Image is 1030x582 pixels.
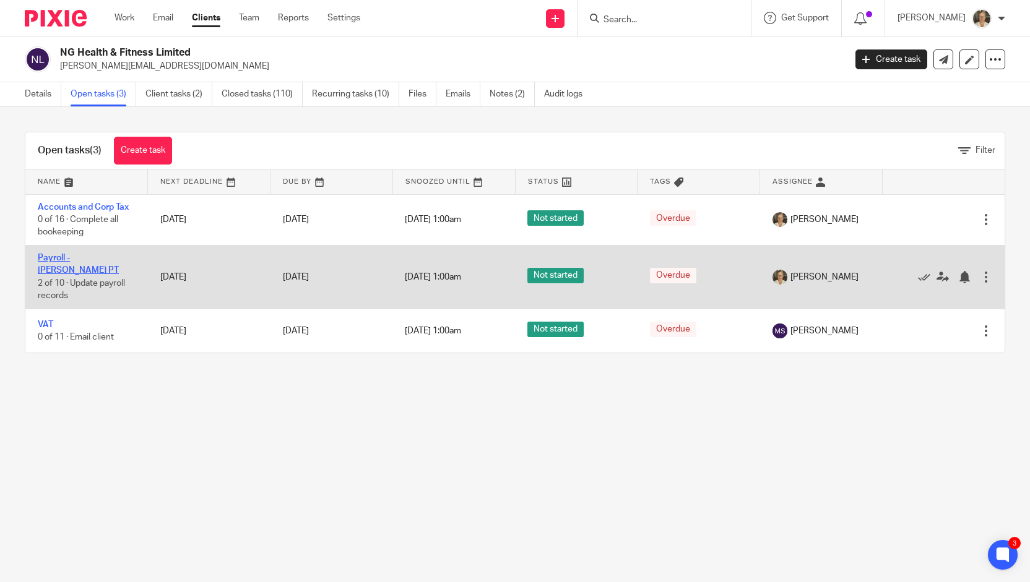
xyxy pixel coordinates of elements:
[60,60,837,72] p: [PERSON_NAME][EMAIL_ADDRESS][DOMAIN_NAME]
[312,82,399,106] a: Recurring tasks (10)
[650,178,671,185] span: Tags
[148,245,270,309] td: [DATE]
[527,322,584,337] span: Not started
[772,270,787,285] img: Pete%20with%20glasses.jpg
[772,212,787,227] img: Pete%20with%20glasses.jpg
[409,82,436,106] a: Files
[405,327,461,335] span: [DATE] 1:00am
[278,12,309,24] a: Reports
[405,273,461,281] span: [DATE] 1:00am
[405,178,470,185] span: Snoozed Until
[148,309,270,353] td: [DATE]
[283,273,309,281] span: [DATE]
[148,194,270,245] td: [DATE]
[650,322,696,337] span: Overdue
[446,82,480,106] a: Emails
[222,82,303,106] a: Closed tasks (110)
[153,12,173,24] a: Email
[38,333,114,341] span: 0 of 11 · Email client
[1008,537,1021,549] div: 3
[855,49,927,69] a: Create task
[772,323,787,338] img: svg%3E
[114,137,172,165] a: Create task
[972,9,992,28] img: Pete%20with%20glasses.jpg
[527,268,584,283] span: Not started
[327,12,360,24] a: Settings
[115,12,134,24] a: Work
[38,279,125,301] span: 2 of 10 · Update payroll records
[25,46,51,72] img: svg%3E
[918,271,937,283] a: Mark as done
[60,46,682,59] h2: NG Health & Fitness Limited
[650,210,696,226] span: Overdue
[602,15,714,26] input: Search
[790,271,859,283] span: [PERSON_NAME]
[283,327,309,335] span: [DATE]
[38,215,118,237] span: 0 of 16 · Complete all bookeeping
[192,12,220,24] a: Clients
[490,82,535,106] a: Notes (2)
[544,82,592,106] a: Audit logs
[25,82,61,106] a: Details
[790,213,859,226] span: [PERSON_NAME]
[790,325,859,337] span: [PERSON_NAME]
[239,12,259,24] a: Team
[71,82,136,106] a: Open tasks (3)
[38,144,102,157] h1: Open tasks
[650,268,696,283] span: Overdue
[898,12,966,24] p: [PERSON_NAME]
[528,178,559,185] span: Status
[25,10,87,27] img: Pixie
[527,210,584,226] span: Not started
[38,320,53,329] a: VAT
[283,215,309,224] span: [DATE]
[781,14,829,22] span: Get Support
[38,254,119,275] a: Payroll - [PERSON_NAME] PT
[145,82,212,106] a: Client tasks (2)
[90,145,102,155] span: (3)
[976,146,995,155] span: Filter
[38,203,129,212] a: Accounts and Corp Tax
[405,215,461,224] span: [DATE] 1:00am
